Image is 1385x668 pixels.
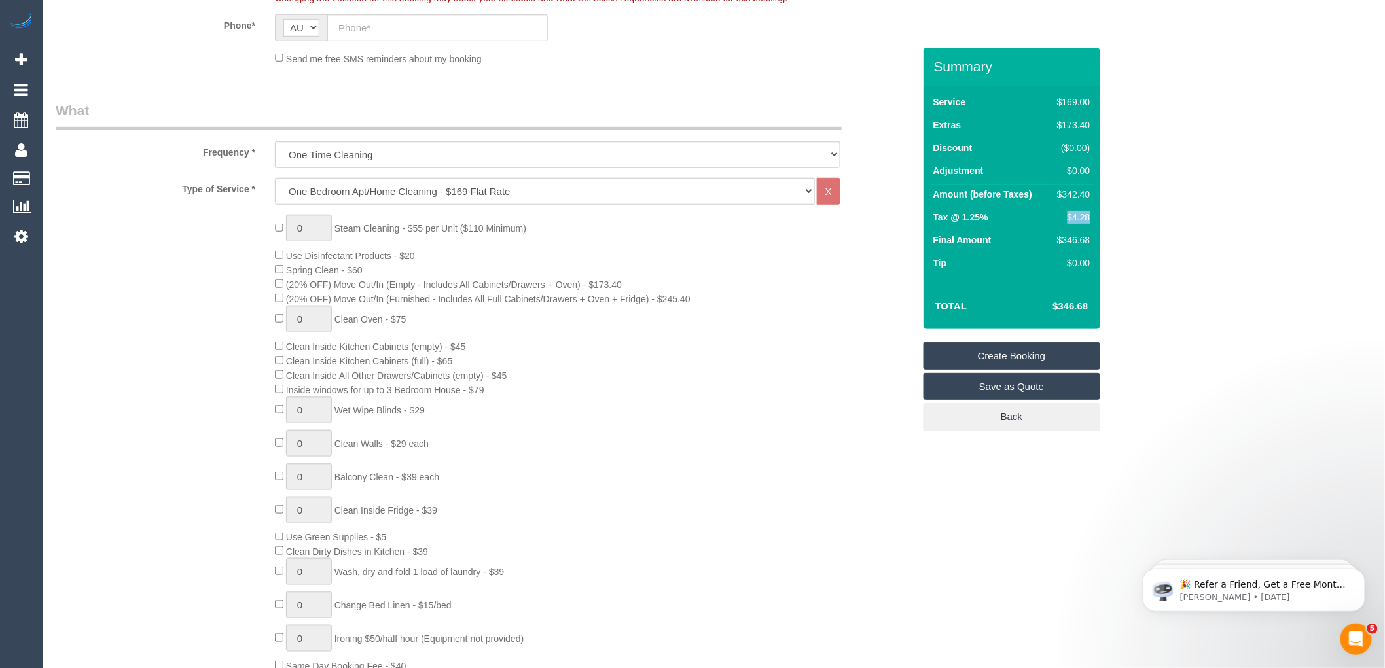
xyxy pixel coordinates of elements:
[1052,234,1090,247] div: $346.68
[57,38,224,179] span: 🎉 Refer a Friend, Get a Free Month! 🎉 Love Automaid? Share the love! When you refer a friend who ...
[1367,624,1378,634] span: 5
[933,96,966,109] label: Service
[933,188,1032,201] label: Amount (before Taxes)
[1052,211,1090,224] div: $4.28
[933,234,992,247] label: Final Amount
[1052,164,1090,177] div: $0.00
[286,251,415,261] span: Use Disinfectant Products - $20
[933,256,947,270] label: Tip
[286,532,386,542] span: Use Green Supplies - $5
[286,279,622,290] span: (20% OFF) Move Out/In (Empty - Includes All Cabinets/Drawers + Oven) - $173.40
[334,314,406,325] span: Clean Oven - $75
[334,405,425,415] span: Wet Wipe Blinds - $29
[933,164,984,177] label: Adjustment
[1052,141,1090,154] div: ($0.00)
[933,118,962,132] label: Extras
[46,178,265,196] label: Type of Service *
[1052,256,1090,270] div: $0.00
[1340,624,1372,655] iframe: Intercom live chat
[933,211,988,224] label: Tax @ 1.25%
[327,14,548,41] input: Phone*
[334,472,439,482] span: Balcony Clean - $39 each
[1052,118,1090,132] div: $173.40
[334,438,429,449] span: Clean Walls - $29 each
[924,373,1100,400] a: Save as Quote
[286,546,428,557] span: Clean Dirty Dishes in Kitchen - $39
[334,505,437,516] span: Clean Inside Fridge - $39
[1052,96,1090,109] div: $169.00
[57,50,226,62] p: Message from Ellie, sent 2w ago
[46,141,265,159] label: Frequency *
[933,141,973,154] label: Discount
[1052,188,1090,201] div: $342.40
[334,567,504,577] span: Wash, dry and fold 1 load of laundry - $39
[334,223,526,234] span: Steam Cleaning - $55 per Unit ($110 Minimum)
[935,300,967,311] strong: Total
[1123,541,1385,633] iframe: Intercom notifications message
[8,13,34,31] img: Automaid Logo
[286,53,482,63] span: Send me free SMS reminders about my booking
[286,356,452,366] span: Clean Inside Kitchen Cabinets (full) - $65
[286,370,507,381] span: Clean Inside All Other Drawers/Cabinets (empty) - $45
[1013,301,1088,312] h4: $346.68
[286,265,363,275] span: Spring Clean - $60
[924,403,1100,431] a: Back
[56,101,842,130] legend: What
[334,600,452,610] span: Change Bed Linen - $15/bed
[286,294,691,304] span: (20% OFF) Move Out/In (Furnished - Includes All Full Cabinets/Drawers + Oven + Fridge) - $245.40
[46,14,265,32] label: Phone*
[334,633,524,644] span: Ironing $50/half hour (Equipment not provided)
[934,59,1094,74] h3: Summary
[286,342,466,352] span: Clean Inside Kitchen Cabinets (empty) - $45
[286,385,484,395] span: Inside windows for up to 3 Bedroom House - $79
[924,342,1100,370] a: Create Booking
